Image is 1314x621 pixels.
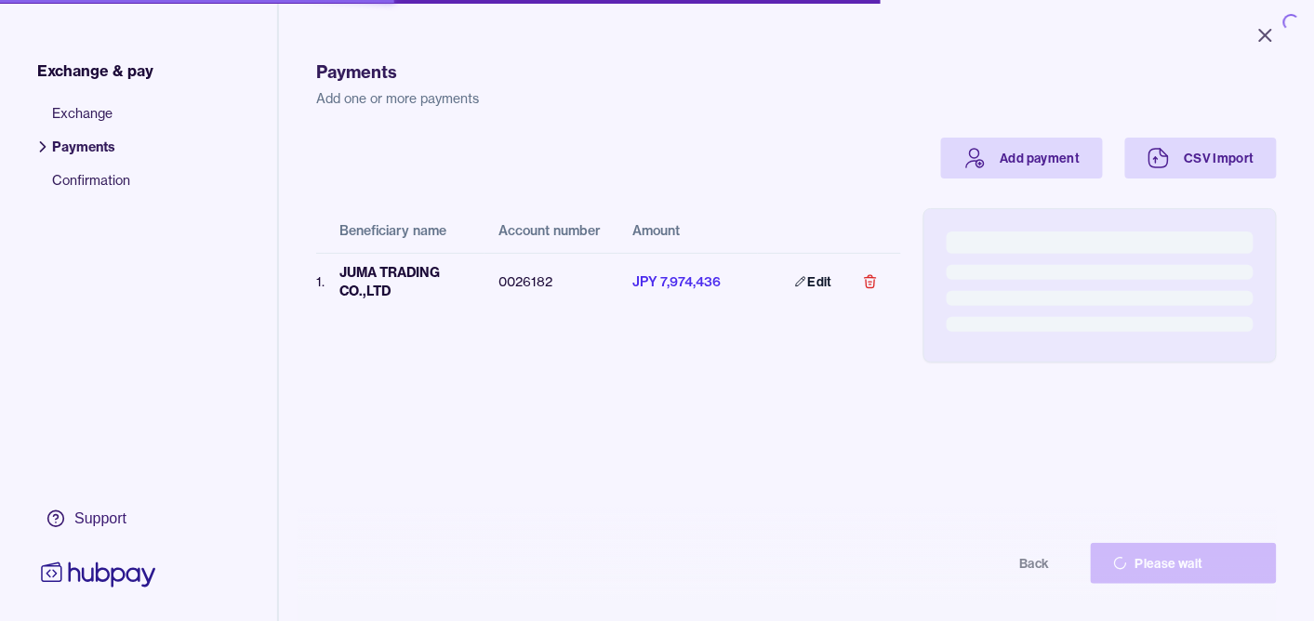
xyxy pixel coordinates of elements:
div: Support [74,509,126,529]
a: Add payment [941,138,1103,178]
a: CSV Import [1125,138,1278,178]
th: Amount [618,208,758,253]
span: Payments [52,138,130,171]
td: 1 . [316,253,325,310]
p: Add one or more payments [316,89,1277,108]
h1: Payments [316,59,1277,86]
th: Beneficiary name [325,208,484,253]
td: JPY 7,974,436 [618,253,758,310]
button: Close [1232,15,1299,56]
span: Confirmation [52,171,130,205]
a: Edit [773,261,855,302]
td: 0026182 [484,253,618,310]
td: JUMA TRADING CO.,LTD [325,253,484,310]
span: Exchange [52,104,130,138]
span: Exchange & pay [37,59,153,82]
th: Account number [484,208,618,253]
a: Support [37,499,160,538]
